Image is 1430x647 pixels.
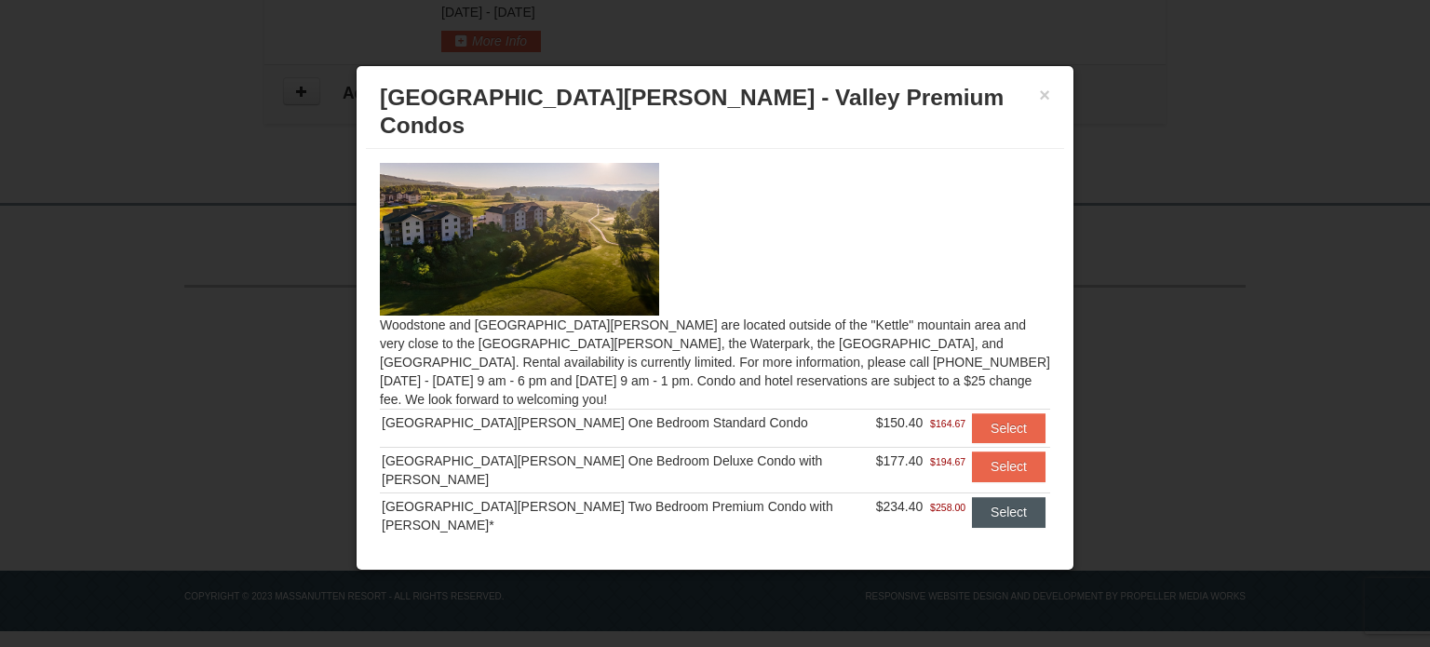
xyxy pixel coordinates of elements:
[382,413,872,432] div: [GEOGRAPHIC_DATA][PERSON_NAME] One Bedroom Standard Condo
[930,452,965,471] span: $194.67
[382,452,872,489] div: [GEOGRAPHIC_DATA][PERSON_NAME] One Bedroom Deluxe Condo with [PERSON_NAME]
[972,497,1046,527] button: Select
[930,414,965,433] span: $164.67
[876,499,924,514] span: $234.40
[930,498,965,517] span: $258.00
[972,452,1046,481] button: Select
[876,415,924,430] span: $150.40
[366,149,1064,541] div: Woodstone and [GEOGRAPHIC_DATA][PERSON_NAME] are located outside of the "Kettle" mountain area an...
[380,163,659,316] img: 19219041-4-ec11c166.jpg
[1039,86,1050,104] button: ×
[972,413,1046,443] button: Select
[876,453,924,468] span: $177.40
[382,497,872,534] div: [GEOGRAPHIC_DATA][PERSON_NAME] Two Bedroom Premium Condo with [PERSON_NAME]*
[380,85,1004,138] span: [GEOGRAPHIC_DATA][PERSON_NAME] - Valley Premium Condos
